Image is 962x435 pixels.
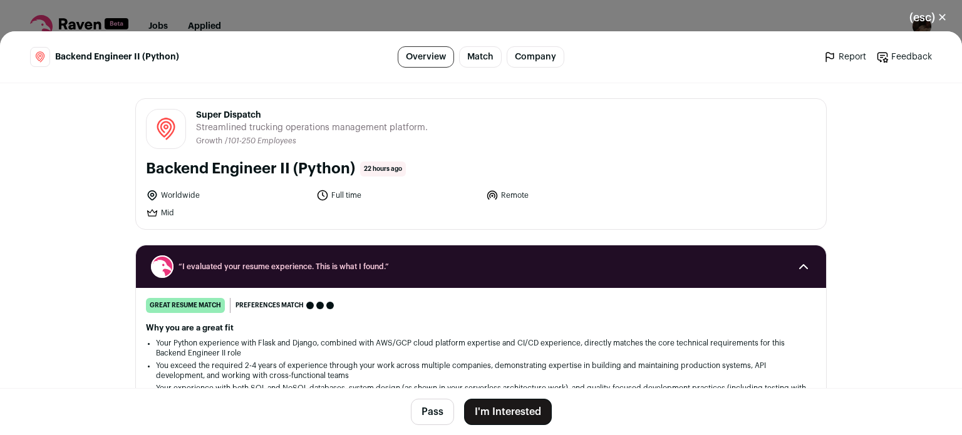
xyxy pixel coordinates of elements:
[235,299,304,312] span: Preferences match
[411,399,454,425] button: Pass
[196,121,428,134] span: Streamlined trucking operations management platform.
[156,338,806,358] li: Your Python experience with Flask and Django, combined with AWS/GCP cloud platform expertise and ...
[147,110,185,148] img: e0f105cd4e9cb520c77628710808ac5f882decb0284b35ec94252cc6f1c6a755.png
[146,189,309,202] li: Worldwide
[360,161,406,177] span: 22 hours ago
[398,46,454,68] a: Overview
[156,383,806,403] li: Your experience with both SQL and NoSQL databases, system design (as shown in your serverless arc...
[894,4,962,31] button: Close modal
[156,361,806,381] li: You exceed the required 2-4 years of experience through your work across multiple companies, demo...
[486,189,649,202] li: Remote
[31,48,49,66] img: e0f105cd4e9cb520c77628710808ac5f882decb0284b35ec94252cc6f1c6a755.png
[146,298,225,313] div: great resume match
[196,109,428,121] span: Super Dispatch
[146,207,309,219] li: Mid
[876,51,932,63] a: Feedback
[225,136,296,146] li: /
[196,136,225,146] li: Growth
[178,262,784,272] span: “I evaluated your resume experience. This is what I found.”
[55,51,179,63] span: Backend Engineer II (Python)
[316,189,479,202] li: Full time
[459,46,502,68] a: Match
[146,159,355,179] h1: Backend Engineer II (Python)
[824,51,866,63] a: Report
[464,399,552,425] button: I'm Interested
[146,323,816,333] h2: Why you are a great fit
[507,46,564,68] a: Company
[228,137,296,145] span: 101-250 Employees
